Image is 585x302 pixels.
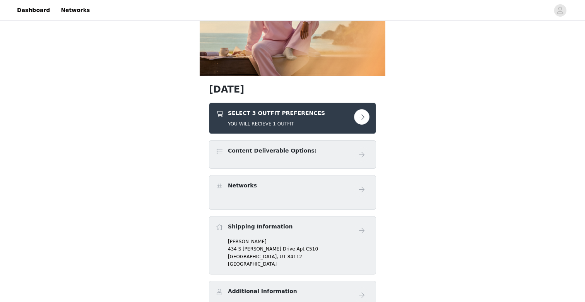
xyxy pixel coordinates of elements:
[228,254,278,259] span: [GEOGRAPHIC_DATA],
[209,103,376,134] div: SELECT 3 OUTFIT PREFERENCES
[209,175,376,210] div: Networks
[228,182,257,190] h4: Networks
[280,254,286,259] span: UT
[12,2,55,19] a: Dashboard
[228,287,297,295] h4: Additional Information
[228,245,369,252] p: 434 S [PERSON_NAME] Drive Apt C510
[209,140,376,169] div: Content Deliverable Options:
[556,4,564,17] div: avatar
[287,254,302,259] span: 84112
[228,109,325,117] h4: SELECT 3 OUTFIT PREFERENCES
[209,216,376,275] div: Shipping Information
[209,82,376,96] h1: [DATE]
[228,261,369,268] p: [GEOGRAPHIC_DATA]
[228,238,369,245] p: [PERSON_NAME]
[228,147,316,155] h4: Content Deliverable Options:
[56,2,94,19] a: Networks
[228,223,292,231] h4: Shipping Information
[228,120,325,127] h5: YOU WILL RECIEVE 1 OUTFIT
